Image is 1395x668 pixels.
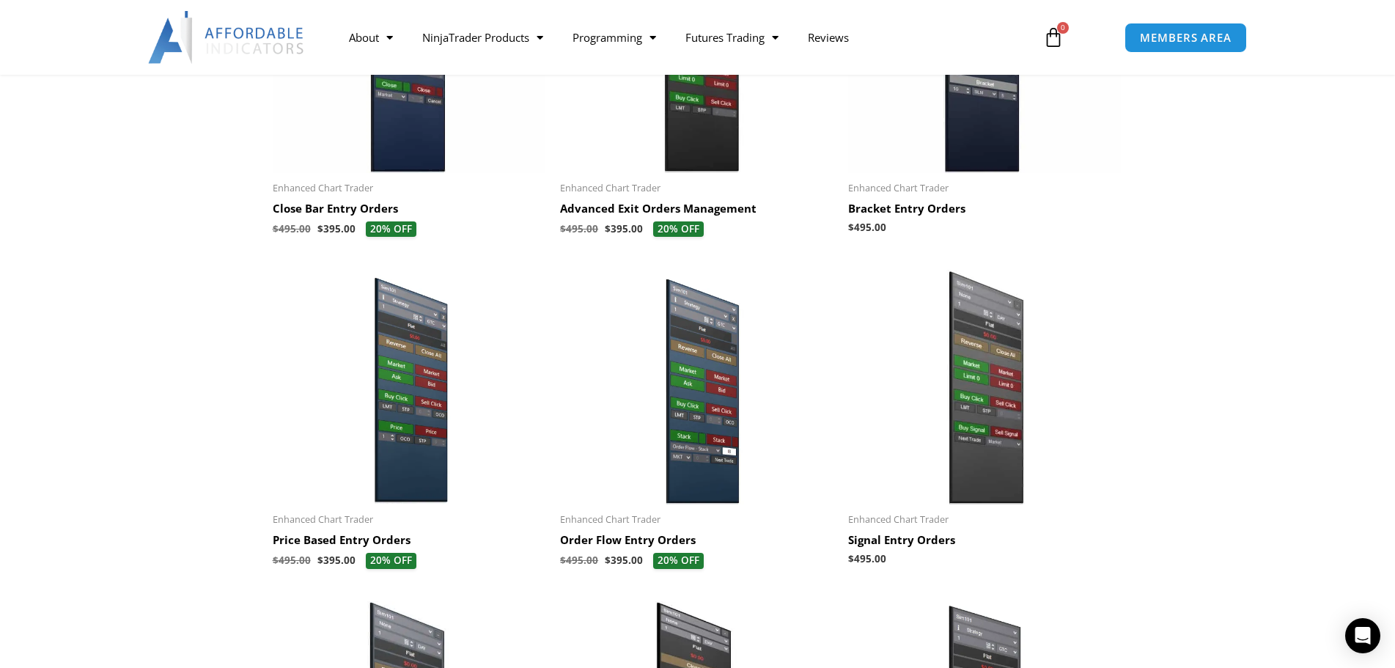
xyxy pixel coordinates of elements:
a: MEMBERS AREA [1125,23,1247,53]
span: $ [605,222,611,235]
div: Open Intercom Messenger [1345,618,1380,653]
bdi: 395.00 [317,554,356,567]
a: Futures Trading [671,21,793,54]
img: LogoAI | Affordable Indicators – NinjaTrader [148,11,306,64]
bdi: 395.00 [317,222,356,235]
span: 20% OFF [366,553,416,569]
span: 20% OFF [653,553,704,569]
a: Reviews [793,21,864,54]
a: Programming [558,21,671,54]
h2: Order Flow Entry Orders [560,533,833,548]
span: 20% OFF [653,221,704,238]
bdi: 495.00 [560,554,598,567]
span: Enhanced Chart Trader [848,182,1122,194]
span: $ [273,554,279,567]
h2: Price Based Entry Orders [273,533,546,548]
a: Bracket Entry Orders [848,202,1122,221]
bdi: 495.00 [560,222,598,235]
bdi: 495.00 [273,554,311,567]
bdi: 495.00 [848,552,886,565]
span: $ [560,554,566,567]
a: NinjaTrader Products [408,21,558,54]
span: Enhanced Chart Trader [560,182,833,194]
span: Enhanced Chart Trader [273,182,546,194]
span: 0 [1057,22,1069,34]
h2: Close Bar Entry Orders [273,202,546,216]
bdi: 395.00 [605,222,643,235]
span: Enhanced Chart Trader [560,513,833,526]
span: MEMBERS AREA [1140,32,1232,43]
bdi: 395.00 [605,554,643,567]
span: $ [848,221,854,234]
span: $ [560,222,566,235]
bdi: 495.00 [273,222,311,235]
a: Close Bar Entry Orders [273,202,546,221]
span: $ [605,554,611,567]
h2: Bracket Entry Orders [848,202,1122,216]
a: Signal Entry Orders [848,533,1122,553]
span: 20% OFF [366,221,416,238]
a: 0 [1021,16,1086,59]
span: $ [848,552,854,565]
a: Order Flow Entry Orders [560,533,833,553]
img: Order Flow Entry Orders [560,270,833,504]
span: $ [273,222,279,235]
h2: Signal Entry Orders [848,533,1122,548]
bdi: 495.00 [848,221,886,234]
nav: Menu [334,21,1026,54]
a: About [334,21,408,54]
span: Enhanced Chart Trader [848,513,1122,526]
a: Price Based Entry Orders [273,533,546,553]
a: Advanced Exit Orders Management [560,202,833,221]
h2: Advanced Exit Orders Management [560,202,833,216]
span: $ [317,554,323,567]
img: Price Based Entry Orders [273,270,546,504]
span: $ [317,222,323,235]
img: SignalEntryOrders [848,270,1122,504]
span: Enhanced Chart Trader [273,513,546,526]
